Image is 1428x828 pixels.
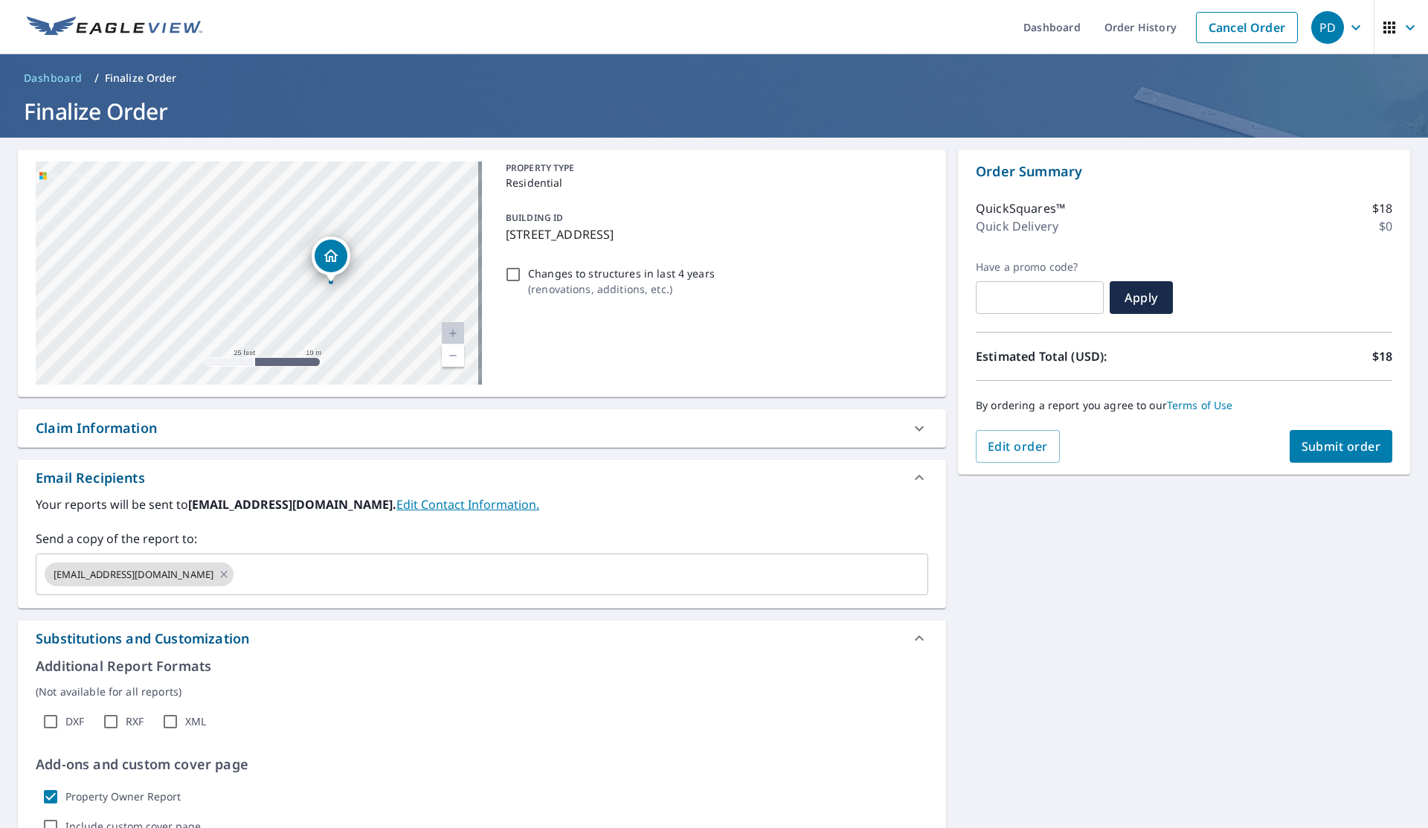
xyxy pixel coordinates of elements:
[36,418,157,438] div: Claim Information
[1167,398,1233,412] a: Terms of Use
[1372,199,1392,217] p: $18
[396,496,539,513] a: EditContactInfo
[1302,438,1381,455] span: Submit order
[36,684,928,699] p: (Not available for all reports)
[1379,217,1392,235] p: $0
[18,96,1410,126] h1: Finalize Order
[36,754,928,774] p: Add-ons and custom cover page
[1110,281,1173,314] button: Apply
[976,161,1392,182] p: Order Summary
[988,438,1048,455] span: Edit order
[65,790,181,803] label: Property Owner Report
[506,211,563,224] p: BUILDING ID
[18,409,946,447] div: Claim Information
[506,225,922,243] p: [STREET_ADDRESS]
[1290,430,1393,463] button: Submit order
[36,495,928,513] label: Your reports will be sent to
[442,322,464,344] a: Current Level 20, Zoom In Disabled
[976,347,1184,365] p: Estimated Total (USD):
[18,66,1410,90] nav: breadcrumb
[105,71,177,86] p: Finalize Order
[185,715,206,728] label: XML
[528,281,715,297] p: ( renovations, additions, etc. )
[126,715,144,728] label: RXF
[506,161,922,175] p: PROPERTY TYPE
[45,568,222,582] span: [EMAIL_ADDRESS][DOMAIN_NAME]
[976,260,1104,274] label: Have a promo code?
[1311,11,1344,44] div: PD
[1372,347,1392,365] p: $18
[312,237,350,283] div: Dropped pin, building 1, Residential property, 3451 Terrace Ave Indianapolis, IN 46203
[27,16,202,39] img: EV Logo
[36,656,928,676] p: Additional Report Formats
[976,199,1065,217] p: QuickSquares™
[65,715,84,728] label: DXF
[45,562,234,586] div: [EMAIL_ADDRESS][DOMAIN_NAME]
[506,175,922,190] p: Residential
[976,430,1060,463] button: Edit order
[1122,289,1161,306] span: Apply
[442,344,464,367] a: Current Level 20, Zoom Out
[94,69,99,87] li: /
[528,266,715,281] p: Changes to structures in last 4 years
[36,530,928,548] label: Send a copy of the report to:
[1196,12,1298,43] a: Cancel Order
[18,460,946,495] div: Email Recipients
[36,468,145,488] div: Email Recipients
[24,71,83,86] span: Dashboard
[188,496,396,513] b: [EMAIL_ADDRESS][DOMAIN_NAME].
[18,66,89,90] a: Dashboard
[18,620,946,656] div: Substitutions and Customization
[976,217,1058,235] p: Quick Delivery
[36,629,249,649] div: Substitutions and Customization
[976,399,1392,412] p: By ordering a report you agree to our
